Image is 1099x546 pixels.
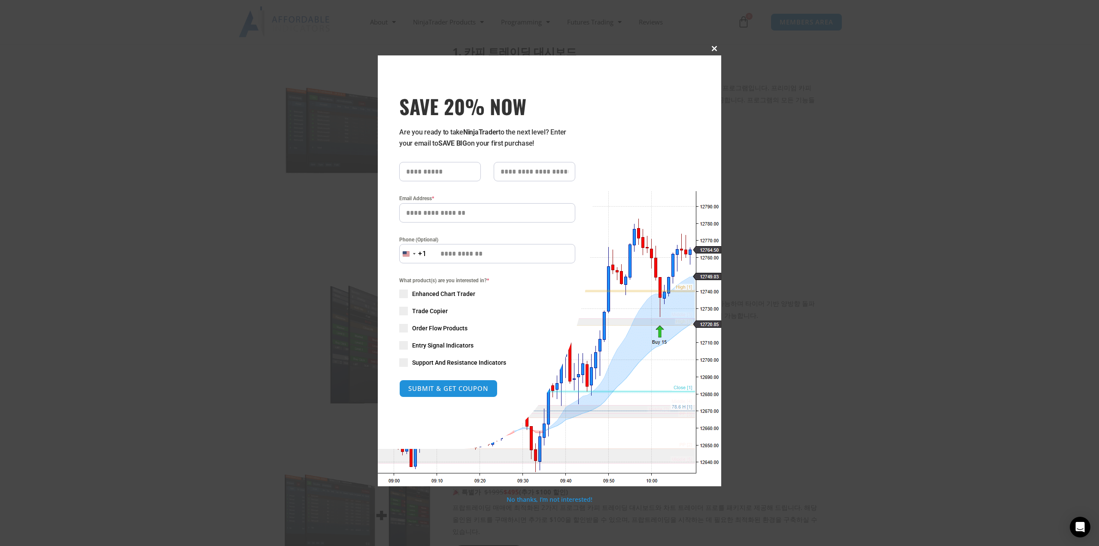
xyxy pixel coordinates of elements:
[412,290,475,298] span: Enhanced Chart Trader
[399,194,575,203] label: Email Address
[399,127,575,149] p: Are you ready to take to the next level? Enter your email to on your first purchase!
[399,276,575,285] span: What product(s) are you interested in?
[399,358,575,367] label: Support And Resistance Indicators
[399,94,575,118] span: SAVE 20% NOW
[399,324,575,332] label: Order Flow Products
[412,341,474,350] span: Entry Signal Indicators
[399,380,498,397] button: SUBMIT & GET COUPON
[399,244,427,263] button: Selected country
[418,248,427,259] div: +1
[412,307,448,315] span: Trade Copier
[412,324,468,332] span: Order Flow Products
[507,495,592,503] a: No thanks, I’m not interested!
[399,290,575,298] label: Enhanced Chart Trader
[463,128,498,136] strong: NinjaTrader
[399,341,575,350] label: Entry Signal Indicators
[399,307,575,315] label: Trade Copier
[1070,517,1090,537] div: Open Intercom Messenger
[412,358,506,367] span: Support And Resistance Indicators
[399,235,575,244] label: Phone (Optional)
[438,139,467,147] strong: SAVE BIG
